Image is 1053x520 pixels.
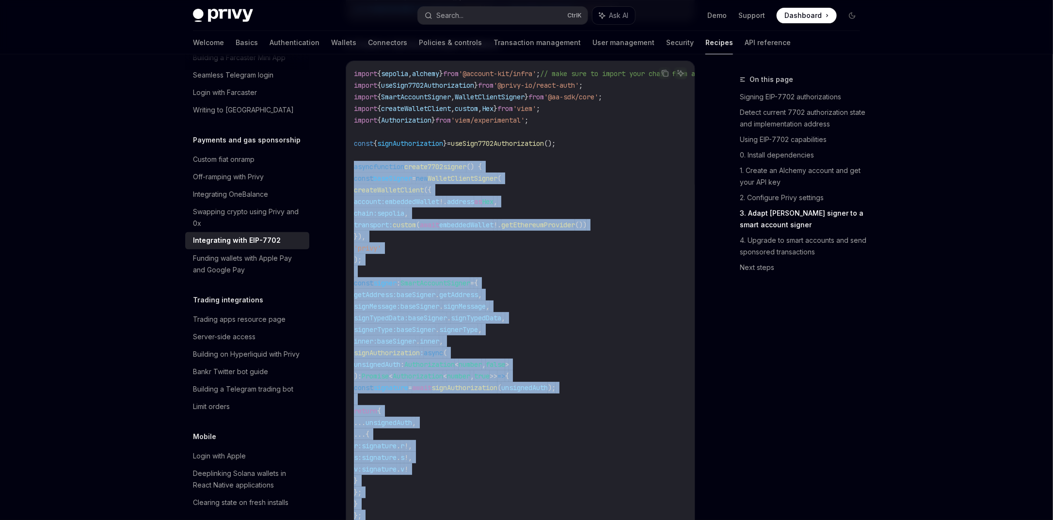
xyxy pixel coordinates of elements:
span: ! [404,453,408,462]
a: Off-ramping with Privy [185,168,309,186]
a: Custom fiat onramp [185,151,309,168]
a: Trading apps resource page [185,311,309,328]
div: Writing to [GEOGRAPHIC_DATA] [193,104,294,116]
a: 3. Adapt [PERSON_NAME] signer to a smart account signer [740,205,868,233]
span: '@account-kit/infra' [459,69,536,78]
span: from [443,69,459,78]
span: { [377,69,381,78]
span: . [447,314,451,322]
a: Recipes [705,31,733,54]
span: : [358,372,362,380]
span: 'privy' [354,244,381,252]
div: Search... [436,10,463,21]
span: import [354,93,377,101]
span: , [408,441,412,450]
div: Building a Telegram trading bot [193,383,293,395]
span: getEthereumProvider [501,221,575,229]
a: 0. Install dependencies [740,147,868,163]
span: async [354,162,373,171]
span: Hex [482,104,494,113]
span: alchemy [412,69,439,78]
span: getAddress: [354,290,397,299]
a: Login with Apple [185,447,309,465]
a: Transaction management [494,31,581,54]
span: { [377,93,381,101]
a: Dashboard [777,8,837,23]
span: . [497,221,501,229]
span: , [404,209,408,218]
span: signTypedData [451,314,501,322]
span: : [420,348,424,357]
span: Dashboard [784,11,822,20]
span: . [397,441,400,450]
span: . [397,465,400,473]
span: }), [354,232,366,241]
a: Integrating OneBalance [185,186,309,203]
span: Authorization [381,116,431,125]
span: useSign7702Authorization [451,139,544,148]
a: Detect current 7702 authorization state and implementation address [740,105,868,132]
span: as [474,197,482,206]
span: Ctrl K [567,12,582,19]
span: ( [497,174,501,183]
span: baseSigner [408,314,447,322]
a: User management [592,31,654,54]
span: signTypedData: [354,314,408,322]
div: Custom fiat onramp [193,154,255,165]
span: unsignedAuth [366,418,412,427]
span: { [474,279,478,287]
div: Login with Farcaster [193,87,257,98]
span: On this page [750,74,793,85]
a: Policies & controls [419,31,482,54]
a: 1. Create an Alchemy account and get your API key [740,163,868,190]
span: ; [536,69,540,78]
span: => [497,372,505,380]
span: ; [536,104,540,113]
div: Clearing state on fresh installs [193,497,288,508]
span: , [408,453,412,462]
span: createWalletClient [381,104,451,113]
button: Copy the contents from the code block [659,67,671,79]
div: Integrating OneBalance [193,189,268,200]
a: Deeplinking Solana wallets in React Native applications [185,465,309,494]
a: Writing to [GEOGRAPHIC_DATA] [185,101,309,119]
span: ); [354,255,362,264]
span: sepolia [377,209,404,218]
span: signature [373,383,408,392]
span: signerType [439,325,478,334]
span: } [354,476,358,485]
span: const [354,383,373,392]
span: ( [416,221,420,229]
a: Building on Hyperliquid with Privy [185,346,309,363]
a: Welcome [193,31,224,54]
span: ( [497,383,501,392]
span: . [443,197,447,206]
span: > [505,360,509,369]
a: Swapping crypto using Privy and 0x [185,203,309,232]
span: , [408,69,412,78]
a: Bankr Twitter bot guide [185,363,309,380]
div: Integrating with EIP-7702 [193,235,281,247]
span: inner: [354,337,377,346]
span: transport: [354,221,393,229]
span: signature [362,441,397,450]
div: Swapping crypto using Privy and 0x [193,206,303,229]
button: Ask AI [592,7,635,24]
span: ... [354,430,366,439]
span: createWalletClient [354,186,424,194]
span: 'viem' [513,104,536,113]
a: Demo [707,11,727,20]
span: , [412,418,416,427]
span: from [497,104,513,113]
div: Deeplinking Solana wallets in React Native applications [193,468,303,491]
div: Seamless Telegram login [193,69,273,81]
span: address [447,197,474,206]
span: WalletClientSigner [455,93,525,101]
span: from [478,81,494,90]
span: ! [404,465,408,473]
span: signMessage [443,302,486,311]
span: , [501,314,505,322]
span: getAddress [439,290,478,299]
h5: Payments and gas sponsorship [193,134,301,146]
span: , [478,104,482,113]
